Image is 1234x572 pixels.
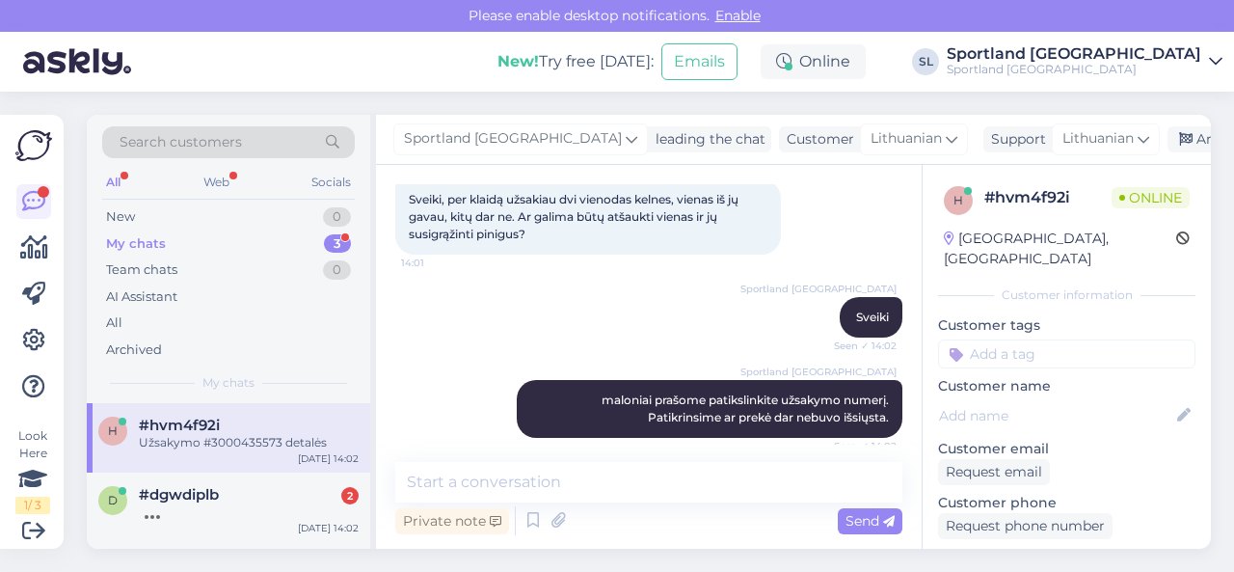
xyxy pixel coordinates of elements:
span: My chats [202,374,255,392]
span: maloniai prašome patikslinkite užsakymo numerį. Patikrinsime ar prekė dar nebuvo išsiųsta. [602,393,892,424]
p: Customer name [938,376,1195,396]
div: 0 [323,260,351,280]
span: #hvm4f92i [139,417,220,434]
b: New! [497,52,539,70]
div: Archived [106,340,162,360]
div: Online [761,44,866,79]
div: 0 [323,207,351,227]
span: h [108,423,118,438]
span: Lithuanian [1062,128,1134,150]
div: My chats [106,234,166,254]
input: Add a tag [938,340,1195,368]
span: Enable [710,7,766,24]
div: Look Here [15,427,50,514]
span: Sportland [GEOGRAPHIC_DATA] [404,128,622,150]
div: [DATE] 14:02 [298,451,359,466]
div: SL [912,48,939,75]
div: # hvm4f92i [984,186,1112,209]
div: Private note [395,508,509,534]
span: Send [845,512,895,530]
div: 2 [341,487,359,504]
div: Customer [779,129,854,150]
div: 3 [324,234,351,254]
span: Sportland [GEOGRAPHIC_DATA] [740,365,897,379]
div: 1 / 3 [15,497,50,514]
p: Customer email [938,439,1195,459]
span: h [953,193,963,207]
div: Customer information [938,286,1195,304]
div: Request phone number [938,513,1113,539]
span: Seen ✓ 14:02 [824,339,897,353]
div: Request email [938,459,1050,485]
div: Sportland [GEOGRAPHIC_DATA] [947,46,1201,62]
img: Askly Logo [15,130,52,161]
span: Sveiki [856,310,889,324]
div: All [102,170,124,195]
div: [DATE] 14:02 [298,521,359,535]
div: All [106,313,122,333]
input: Add name [939,405,1173,426]
span: Seen ✓ 14:02 [824,439,897,453]
span: Lithuanian [871,128,942,150]
span: Online [1112,187,1190,208]
div: Team chats [106,260,177,280]
div: Try free [DATE]: [497,50,654,73]
span: Search customers [120,132,242,152]
div: Socials [308,170,355,195]
span: Sportland [GEOGRAPHIC_DATA] [740,282,897,296]
div: Web [200,170,233,195]
div: Support [983,129,1046,150]
span: d [108,493,118,507]
div: AI Assistant [106,287,177,307]
span: 14:01 [401,256,473,270]
div: leading the chat [648,129,765,150]
span: Sveiki, per klaidą užsakiau dvi vienodas kelnes, vienas iš jų gavau, kitų dar ne. Ar galima būtų ... [409,192,741,241]
button: Emails [661,43,738,80]
div: [GEOGRAPHIC_DATA], [GEOGRAPHIC_DATA] [944,229,1176,269]
p: Visited pages [938,547,1195,567]
div: Sportland [GEOGRAPHIC_DATA] [947,62,1201,77]
div: New [106,207,135,227]
p: Customer phone [938,493,1195,513]
a: Sportland [GEOGRAPHIC_DATA]Sportland [GEOGRAPHIC_DATA] [947,46,1222,77]
span: #dgwdiplb [139,486,219,504]
div: Užsakymo #3000435573 detalės [139,434,359,451]
p: Customer tags [938,315,1195,336]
